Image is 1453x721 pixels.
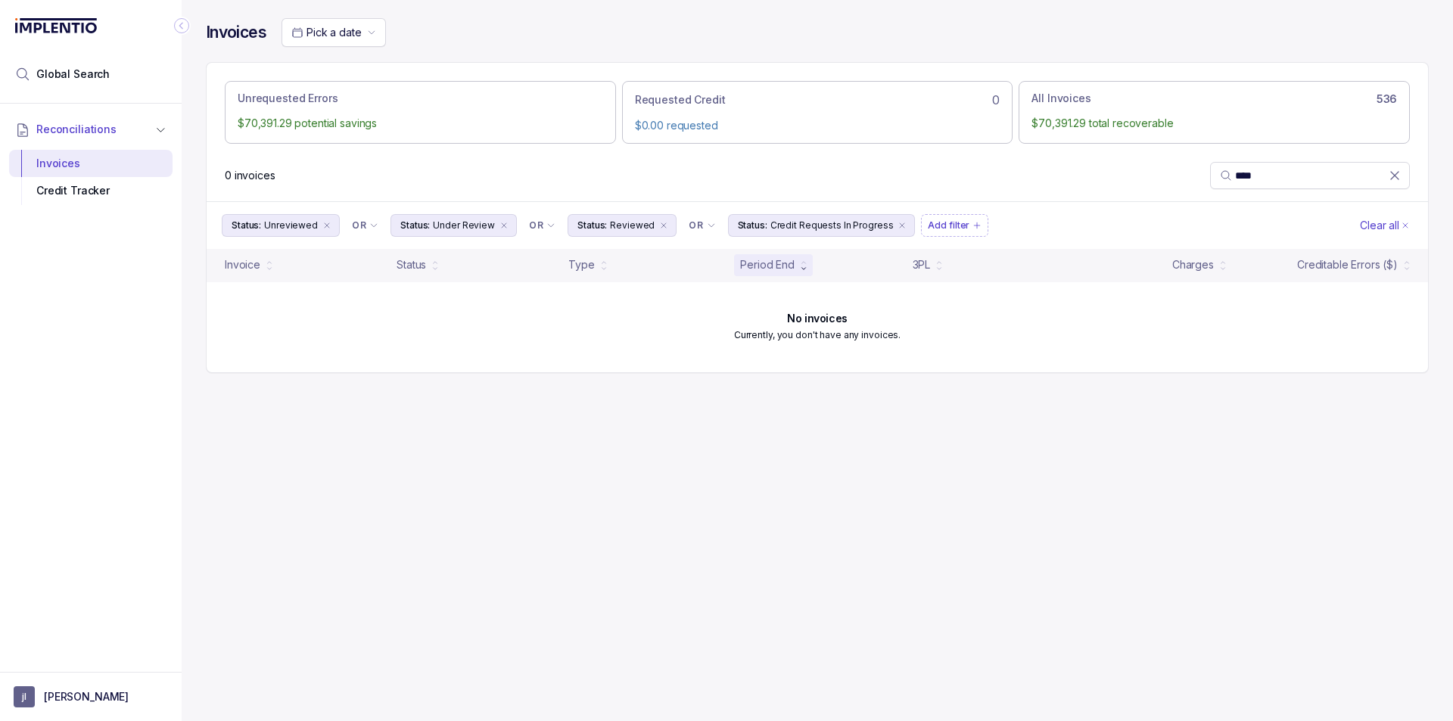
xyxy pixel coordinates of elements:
[1360,218,1399,233] p: Clear all
[306,26,361,39] span: Pick a date
[44,689,129,704] p: [PERSON_NAME]
[928,218,969,233] p: Add filter
[577,218,607,233] p: Status:
[222,214,1357,237] ul: Filter Group
[291,25,361,40] search: Date Range Picker
[689,219,703,232] p: OR
[14,686,168,707] button: User initials[PERSON_NAME]
[36,122,117,137] span: Reconciliations
[352,219,366,232] p: OR
[498,219,510,232] div: remove content
[232,218,261,233] p: Status:
[728,214,916,237] button: Filter Chip Credit Requests In Progress
[225,168,275,183] div: Remaining page entries
[635,91,1000,109] div: 0
[225,168,275,183] p: 0 invoices
[225,257,260,272] div: Invoice
[683,215,721,236] button: Filter Chip Connector undefined
[346,215,384,236] button: Filter Chip Connector undefined
[787,312,847,325] h6: No invoices
[321,219,333,232] div: remove content
[1172,257,1214,272] div: Charges
[390,214,517,237] button: Filter Chip Under Review
[523,215,562,236] button: Filter Chip Connector undefined
[21,150,160,177] div: Invoices
[282,18,386,47] button: Date Range Picker
[1357,214,1413,237] button: Clear Filters
[658,219,670,232] div: remove content
[529,219,555,232] li: Filter Chip Connector undefined
[222,214,340,237] button: Filter Chip Unreviewed
[9,147,173,208] div: Reconciliations
[1031,116,1397,131] p: $70,391.29 total recoverable
[568,214,677,237] button: Filter Chip Reviewed
[689,219,715,232] li: Filter Chip Connector undefined
[1031,91,1091,106] p: All Invoices
[21,177,160,204] div: Credit Tracker
[225,81,1410,143] ul: Action Tab Group
[14,686,35,707] span: User initials
[529,219,543,232] p: OR
[921,214,988,237] button: Filter Chip Add filter
[1377,93,1397,105] h6: 536
[433,218,495,233] p: Under Review
[635,118,1000,133] p: $0.00 requested
[610,218,655,233] p: Reviewed
[635,92,726,107] p: Requested Credit
[36,67,110,82] span: Global Search
[738,218,767,233] p: Status:
[264,218,318,233] p: Unreviewed
[173,17,191,35] div: Collapse Icon
[568,257,594,272] div: Type
[913,257,931,272] div: 3PL
[400,218,430,233] p: Status:
[238,91,338,106] p: Unrequested Errors
[238,116,603,131] p: $70,391.29 potential savings
[9,113,173,146] button: Reconciliations
[206,22,266,43] h4: Invoices
[740,257,795,272] div: Period End
[397,257,426,272] div: Status
[352,219,378,232] li: Filter Chip Connector undefined
[770,218,894,233] p: Credit Requests In Progress
[896,219,908,232] div: remove content
[734,328,901,343] p: Currently, you don't have any invoices.
[1297,257,1398,272] div: Creditable Errors ($)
